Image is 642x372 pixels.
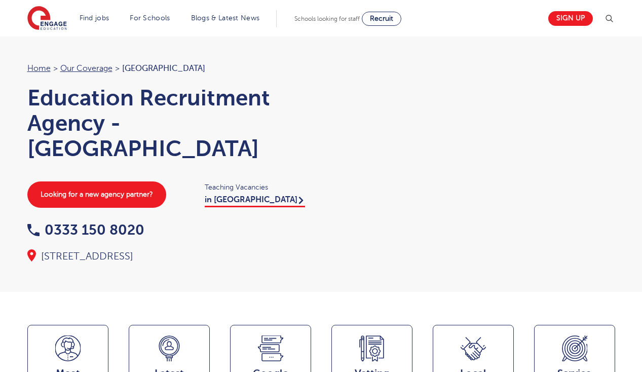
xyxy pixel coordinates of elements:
[27,6,67,31] img: Engage Education
[191,14,260,22] a: Blogs & Latest News
[27,222,144,238] a: 0333 150 8020
[27,249,311,264] div: [STREET_ADDRESS]
[205,181,311,193] span: Teaching Vacancies
[370,15,393,22] span: Recruit
[130,14,170,22] a: For Schools
[60,64,112,73] a: Our coverage
[115,64,120,73] span: >
[53,64,58,73] span: >
[27,85,311,161] h1: Education Recruitment Agency - [GEOGRAPHIC_DATA]
[27,181,166,208] a: Looking for a new agency partner?
[27,62,311,75] nav: breadcrumb
[548,11,593,26] a: Sign up
[27,64,51,73] a: Home
[205,195,305,207] a: in [GEOGRAPHIC_DATA]
[122,64,205,73] span: [GEOGRAPHIC_DATA]
[80,14,109,22] a: Find jobs
[362,12,401,26] a: Recruit
[294,15,360,22] span: Schools looking for staff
